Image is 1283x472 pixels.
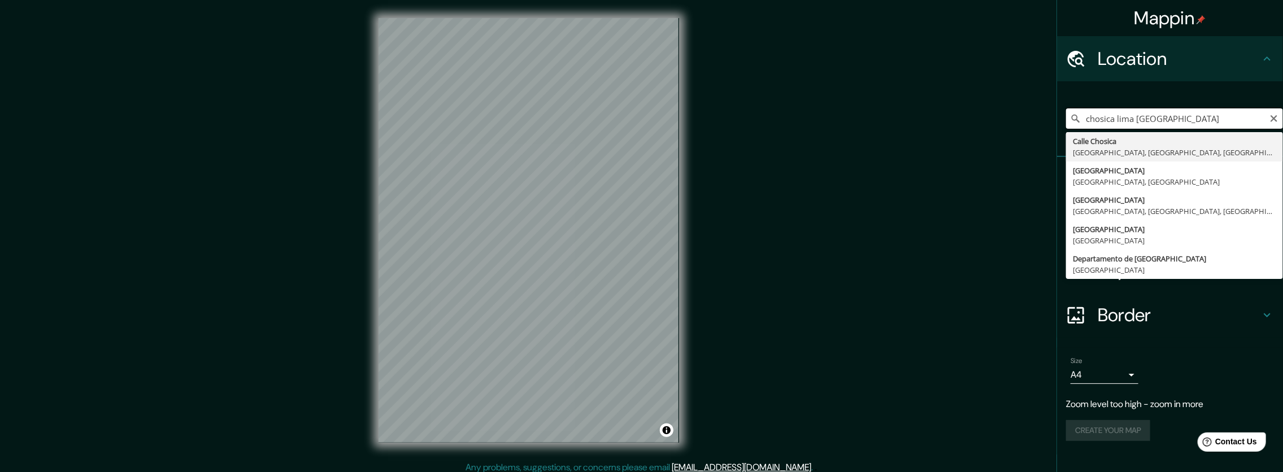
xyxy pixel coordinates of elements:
h4: Mappin [1134,7,1206,29]
p: Zoom level too high - zoom in more [1066,397,1274,411]
div: [GEOGRAPHIC_DATA] [1073,224,1276,235]
label: Size [1071,356,1082,366]
div: [GEOGRAPHIC_DATA], [GEOGRAPHIC_DATA], [GEOGRAPHIC_DATA] [1073,206,1276,217]
h4: Border [1098,304,1260,326]
iframe: Help widget launcher [1182,428,1271,460]
div: [GEOGRAPHIC_DATA], [GEOGRAPHIC_DATA], [GEOGRAPHIC_DATA] [1073,147,1276,158]
input: Pick your city or area [1066,108,1283,129]
button: Toggle attribution [660,423,673,437]
div: [GEOGRAPHIC_DATA] [1073,235,1276,246]
canvas: Map [379,18,679,443]
h4: Layout [1098,259,1260,281]
div: Departamento de [GEOGRAPHIC_DATA] [1073,253,1276,264]
div: Layout [1057,247,1283,292]
div: Pins [1057,157,1283,202]
button: Clear [1269,112,1278,123]
div: Style [1057,202,1283,247]
h4: Location [1098,47,1260,70]
div: [GEOGRAPHIC_DATA], [GEOGRAPHIC_DATA] [1073,176,1276,187]
div: [GEOGRAPHIC_DATA] [1073,194,1276,206]
div: [GEOGRAPHIC_DATA] [1073,264,1276,276]
div: A4 [1071,366,1138,384]
div: Calle Chosica [1073,136,1276,147]
div: [GEOGRAPHIC_DATA] [1073,165,1276,176]
div: Location [1057,36,1283,81]
img: pin-icon.png [1197,15,1206,24]
div: Border [1057,292,1283,338]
